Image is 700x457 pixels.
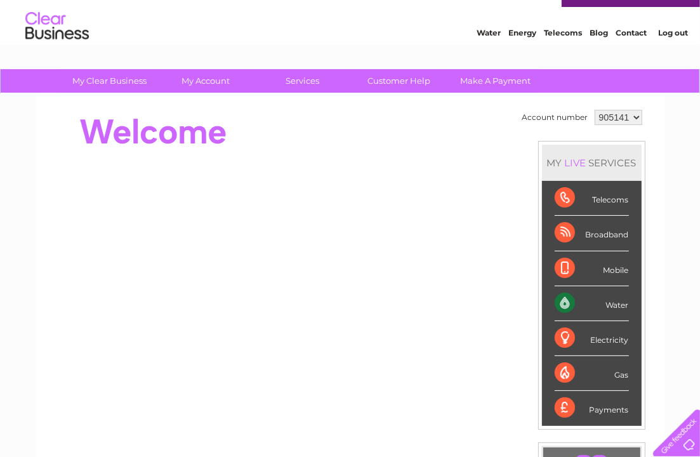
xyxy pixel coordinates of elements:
[461,6,548,22] a: 0333 014 3131
[555,391,629,425] div: Payments
[562,157,589,169] div: LIVE
[443,69,548,93] a: Make A Payment
[555,251,629,286] div: Mobile
[519,107,591,128] td: Account number
[508,54,536,63] a: Energy
[555,321,629,356] div: Electricity
[555,356,629,391] div: Gas
[250,69,355,93] a: Services
[154,69,258,93] a: My Account
[555,216,629,251] div: Broadband
[658,54,688,63] a: Log out
[51,7,650,62] div: Clear Business is a trading name of Verastar Limited (registered in [GEOGRAPHIC_DATA] No. 3667643...
[555,286,629,321] div: Water
[555,181,629,216] div: Telecoms
[57,69,162,93] a: My Clear Business
[616,54,647,63] a: Contact
[544,54,582,63] a: Telecoms
[25,33,89,72] img: logo.png
[347,69,451,93] a: Customer Help
[542,145,642,181] div: MY SERVICES
[590,54,608,63] a: Blog
[477,54,501,63] a: Water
